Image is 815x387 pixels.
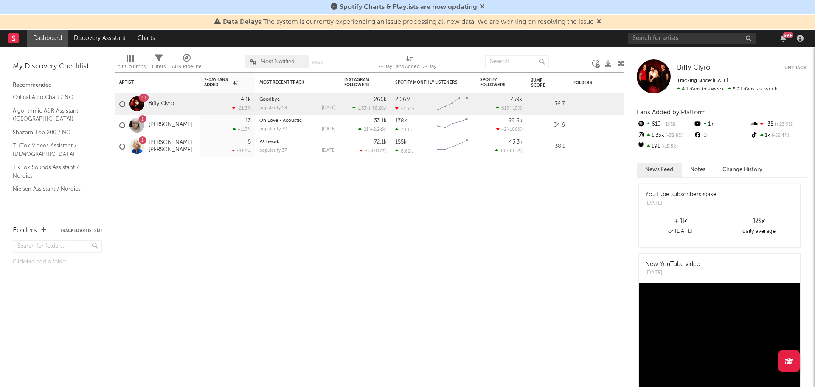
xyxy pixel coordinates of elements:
[352,105,387,111] div: ( )
[641,216,719,226] div: +1k
[531,141,565,152] div: 38.1
[13,257,102,267] div: Click to add a folder.
[259,80,323,85] div: Most Recent Track
[259,127,287,132] div: popularity: 39
[395,127,412,133] div: 7.19k
[485,55,549,68] input: Search...
[433,136,472,157] svg: Chart title
[501,106,509,111] span: 619
[637,130,693,141] div: 1.33k
[119,80,183,85] div: Artist
[232,105,251,111] div: -21.3 %
[395,97,411,102] div: 2.06M
[677,87,724,92] span: 4.1k fans this week
[259,106,287,110] div: popularity: 59
[259,97,280,102] a: Goodbye
[784,64,807,72] button: Untrack
[641,226,719,237] div: on [DATE]
[360,148,387,153] div: ( )
[645,199,717,208] div: [DATE]
[13,106,93,124] a: Algorithmic A&R Assistant ([GEOGRAPHIC_DATA])
[395,139,407,145] div: 155k
[223,19,594,25] span: : The system is currently experiencing an issue processing all new data. We are working on resolv...
[259,119,302,123] a: Oh Love - Acoustic
[172,51,202,76] div: A&R Pipeline
[13,184,93,194] a: Nielsen Assistant / Nordics
[677,78,728,83] span: Tracking Since: [DATE]
[365,149,372,153] span: -13
[259,97,336,102] div: Goodbye
[773,122,793,127] span: +23.9 %
[500,149,505,153] span: 13
[378,62,442,72] div: 7-Day Fans Added (7-Day Fans Added)
[682,163,714,177] button: Notes
[115,62,146,72] div: Edit Columns
[660,144,678,149] span: -15.5 %
[259,148,287,153] div: popularity: 37
[223,19,261,25] span: Data Delays
[693,119,750,130] div: 1k
[506,149,521,153] span: -43.5 %
[13,62,102,72] div: My Discovery Checklist
[374,118,387,124] div: 33.1k
[370,127,385,132] span: +2.2k %
[509,139,523,145] div: 43.3k
[395,80,459,85] div: Spotify Monthly Listeners
[358,106,369,111] span: 1.33k
[204,77,231,88] span: 7-Day Fans Added
[13,93,93,102] a: Critical Algo Chart / NO
[245,118,251,124] div: 13
[693,130,750,141] div: 0
[502,127,506,132] span: -2
[340,4,477,11] span: Spotify Charts & Playlists are now updating
[496,105,523,111] div: ( )
[322,106,336,110] div: [DATE]
[645,260,700,269] div: New YouTube video
[628,33,756,44] input: Search for artists
[13,240,102,253] input: Search for folders...
[68,30,132,47] a: Discovery Assistant
[259,140,279,144] a: På besøk
[233,127,251,132] div: +117 %
[241,97,251,102] div: 4.1k
[531,99,565,109] div: 36.7
[783,32,793,38] div: 99 +
[637,119,693,130] div: 619
[395,148,413,154] div: 8.62k
[637,109,706,116] span: Fans Added by Platform
[677,64,711,71] span: Biffy Clyro
[373,149,385,153] span: -117 %
[13,141,93,158] a: TikTok Videos Assistant / [DEMOGRAPHIC_DATA]
[433,93,472,115] svg: Chart title
[261,59,295,65] span: Most Notified
[596,19,601,25] span: Dismiss
[508,127,521,132] span: -100 %
[637,141,693,152] div: 191
[115,51,146,76] div: Edit Columns
[645,190,717,199] div: YouTube subscribers spike
[13,80,102,90] div: Recommended
[149,100,174,107] a: Biffy Clyro
[248,139,251,145] div: 5
[259,119,336,123] div: Oh Love - Acoustic
[750,130,807,141] div: 1k
[232,148,251,153] div: -81.5 %
[637,163,682,177] button: News Feed
[374,97,387,102] div: 266k
[664,133,683,138] span: -38.8 %
[531,78,552,88] div: Jump Score
[750,119,807,130] div: -35
[531,120,565,130] div: 34.6
[480,77,510,88] div: Spotify Followers
[13,128,93,137] a: Shazam Top 200 / NO
[677,64,711,72] a: Biffy Clyro
[374,139,387,145] div: 72.1k
[780,35,786,42] button: 99+
[378,51,442,76] div: 7-Day Fans Added (7-Day Fans Added)
[13,226,37,236] div: Folders
[152,51,166,76] div: Filters
[364,127,368,132] span: 21
[13,163,93,180] a: TikTok Sounds Assistant / Nordics
[259,140,336,144] div: På besøk
[322,127,336,132] div: [DATE]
